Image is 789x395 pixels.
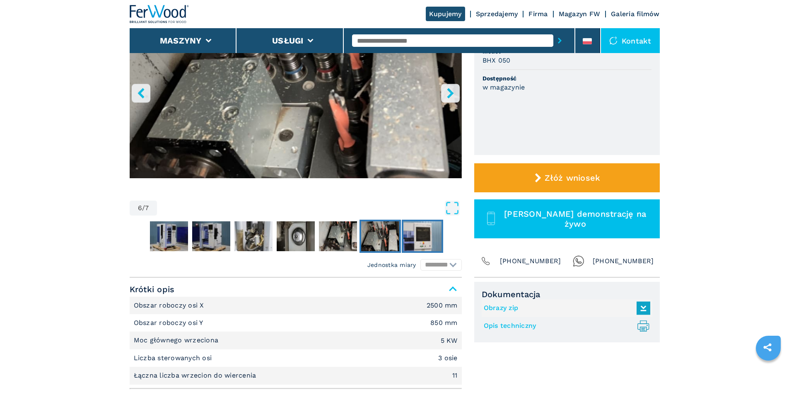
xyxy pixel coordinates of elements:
[159,201,459,216] button: Open Fullscreen
[148,220,190,253] button: Go to Slide 1
[130,297,462,385] div: Krótki opis
[593,255,654,267] span: [PHONE_NUMBER]
[480,255,492,267] img: Phone
[367,261,416,269] em: Jednostka miary
[441,84,460,102] button: right-button
[474,163,660,192] button: Złóż wniosek
[130,5,189,23] img: Ferwood
[130,220,462,253] nav: Thumbnail Navigation
[145,205,149,211] span: 7
[134,301,206,310] p: Obszar roboczy osi X
[403,221,442,251] img: f2d92c3f664da15f59b9c680d2d11400
[484,301,646,315] a: Obrazy zip
[484,319,646,333] a: Opis techniczny
[545,173,600,183] span: Złóż wniosek
[134,318,205,327] p: Obszar roboczy osi Y
[317,220,359,253] button: Go to Slide 5
[757,337,778,358] a: sharethis
[553,31,566,50] button: submit-button
[150,221,188,251] img: 239aac4afc9eaf6b1375b8a93164bdd8
[427,302,458,309] em: 2500 mm
[426,7,465,21] a: Kupujemy
[441,337,458,344] em: 5 KW
[234,221,273,251] img: cc986dd9e658ba145156bd24018cd2bf
[573,255,584,267] img: Whatsapp
[528,10,548,18] a: Firma
[275,220,316,253] button: Go to Slide 4
[160,36,202,46] button: Maszyny
[754,358,783,389] iframe: Chat
[430,320,458,326] em: 850 mm
[452,372,458,379] em: 11
[361,221,399,251] img: ba73914280c6100e5494cc5c73ac3389
[277,221,315,251] img: 4218422d773397a52365e2eccf911c92
[483,56,511,65] h3: BHX 050
[474,199,660,238] button: [PERSON_NAME] demonstrację na żywo
[438,355,458,361] em: 3 osie
[559,10,601,18] a: Magazyn FW
[192,221,230,251] img: 5c4493627525b572d7e4784e5ab52a63
[609,36,618,45] img: Kontakt
[402,220,443,253] button: Go to Slide 7
[233,220,274,253] button: Go to Slide 3
[476,10,518,18] a: Sprzedajemy
[360,220,401,253] button: Go to Slide 6
[482,289,652,299] span: Dokumentacja
[483,74,651,82] span: Dostępność
[134,371,258,380] p: Łączna liczba wrzecion do wiercenia
[601,28,660,53] div: Kontakt
[142,205,145,211] span: /
[500,255,561,267] span: [PHONE_NUMBER]
[483,82,525,92] h3: w magazynie
[132,84,150,102] button: left-button
[191,220,232,253] button: Go to Slide 2
[134,354,214,363] p: Liczba sterowanych osi
[134,336,221,345] p: Moc głównego wrzeciona
[130,282,462,297] span: Krótki opis
[500,209,650,229] span: [PERSON_NAME] demonstrację na żywo
[272,36,304,46] button: Usługi
[319,221,357,251] img: d8d9cf9990edabbfdca4623ae9037c1a
[138,205,142,211] span: 6
[611,10,660,18] a: Galeria filmów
